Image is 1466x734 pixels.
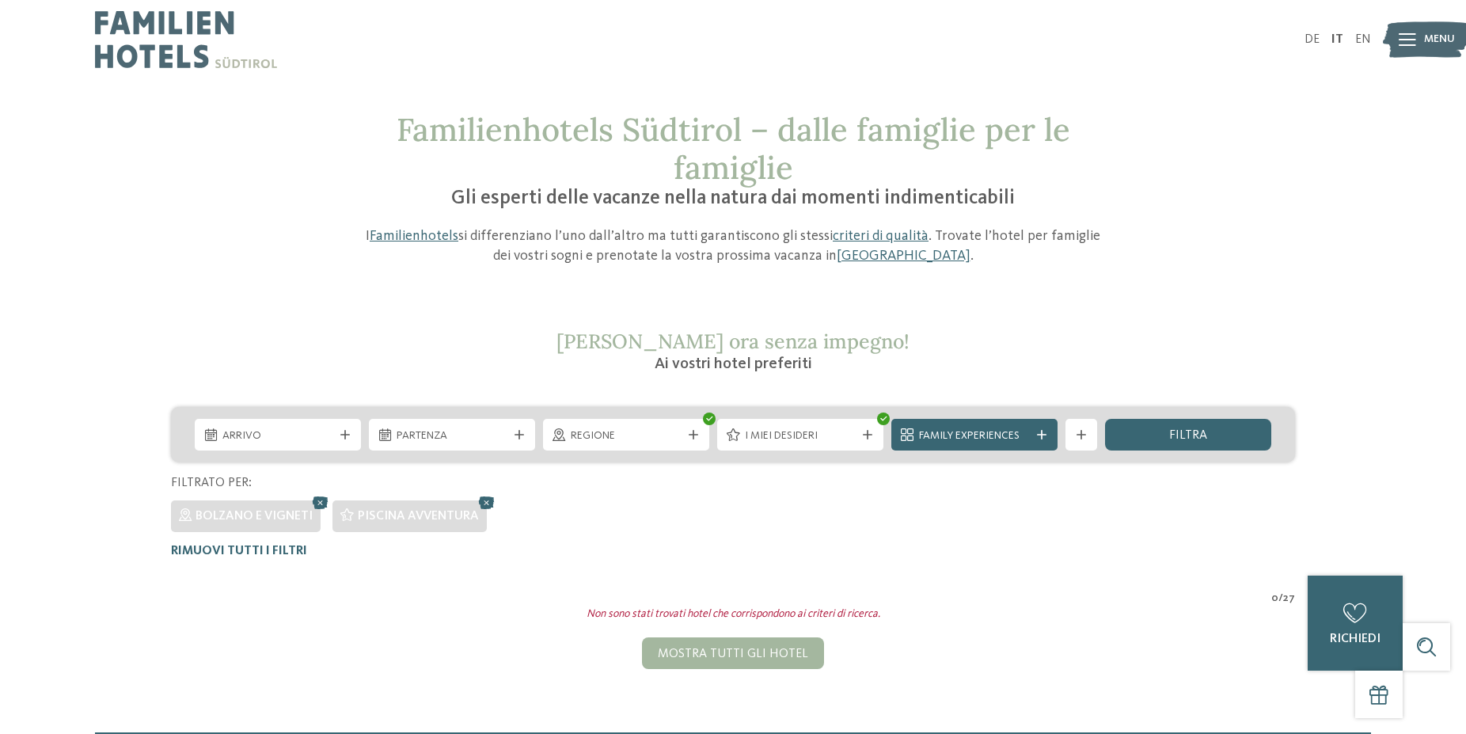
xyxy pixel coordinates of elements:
span: Ai vostri hotel preferiti [655,356,812,372]
span: Bolzano e vigneti [196,510,313,523]
a: DE [1305,33,1320,46]
a: [GEOGRAPHIC_DATA] [837,249,970,263]
p: I si differenziano l’uno dall’altro ma tutti garantiscono gli stessi . Trovate l’hotel per famigl... [357,226,1109,266]
span: filtra [1169,429,1207,442]
div: Non sono stati trovati hotel che corrispondono ai criteri di ricerca. [159,607,1307,622]
span: / [1278,591,1283,607]
span: Filtrato per: [171,477,252,489]
a: Familienhotels [370,229,458,243]
span: Regione [571,428,682,444]
span: 0 [1271,591,1278,607]
span: I miei desideri [745,428,856,444]
span: Familienhotels Südtirol – dalle famiglie per le famiglie [397,109,1070,188]
a: IT [1331,33,1343,46]
span: Menu [1424,32,1455,48]
span: Family Experiences [919,428,1030,444]
span: Piscina avventura [358,510,479,523]
span: Partenza [397,428,507,444]
span: Arrivo [222,428,333,444]
span: 27 [1283,591,1295,607]
span: richiedi [1330,633,1381,645]
span: Rimuovi tutti i filtri [171,545,307,557]
div: Mostra tutti gli hotel [642,637,824,669]
a: EN [1355,33,1371,46]
a: richiedi [1308,576,1403,671]
span: Gli esperti delle vacanze nella natura dai momenti indimenticabili [451,188,1015,208]
a: criteri di qualità [833,229,929,243]
span: [PERSON_NAME] ora senza impegno! [556,329,910,354]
